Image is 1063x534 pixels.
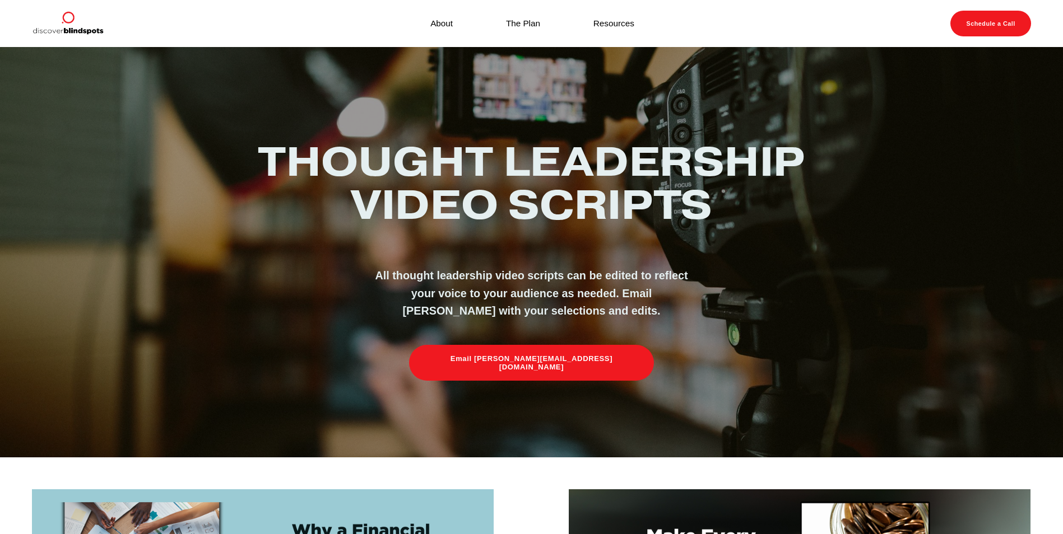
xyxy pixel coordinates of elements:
a: Email [PERSON_NAME][EMAIL_ADDRESS][DOMAIN_NAME] [409,345,654,381]
a: Schedule a Call [950,11,1031,36]
a: The Plan [506,16,540,31]
a: Resources [593,16,634,31]
img: Discover Blind Spots [32,11,104,36]
a: About [430,16,453,31]
strong: All thought leadership video scripts can be edited to reflect your voice to your audience as need... [375,269,691,317]
h2: Thought Leadership Video Scripts [242,140,822,227]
